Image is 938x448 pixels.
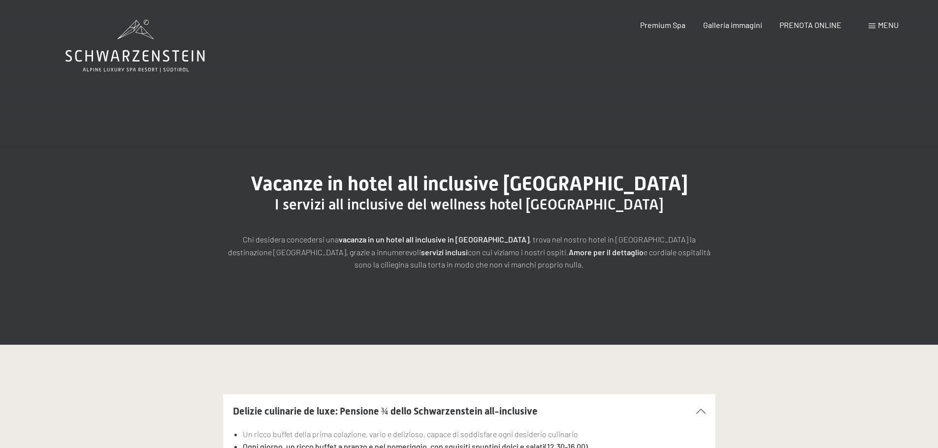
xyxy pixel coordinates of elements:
a: Galleria immagini [703,20,762,30]
p: Chi desidera concedersi una , trova nel nostro hotel in [GEOGRAPHIC_DATA] la destinazione [GEOGRA... [223,233,715,271]
span: Menu [878,20,899,30]
span: Delizie culinarie de luxe: Pensione ¾ dello Schwarzenstein all-inclusive [233,405,538,417]
strong: vacanza in un hotel all inclusive in [GEOGRAPHIC_DATA] [339,235,529,244]
a: PRENOTA ONLINE [779,20,841,30]
a: Premium Spa [640,20,685,30]
strong: servizi inclusi [421,247,468,257]
li: Un ricco buffet della prima colazione, vario e delizioso, capace di soddisfare ogni desiderio cul... [243,428,705,441]
strong: Amore per il dettaglio [569,247,644,257]
span: Vacanze in hotel all inclusive [GEOGRAPHIC_DATA] [251,172,688,195]
span: I servizi all inclusive del wellness hotel [GEOGRAPHIC_DATA] [275,196,664,213]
